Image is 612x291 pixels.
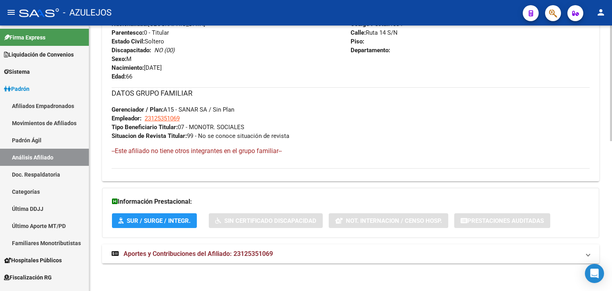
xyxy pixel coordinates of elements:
[351,29,366,36] strong: Calle:
[4,67,30,76] span: Sistema
[112,132,289,140] span: 99 - No se conoce situación de revista
[112,64,144,71] strong: Nacimiento:
[454,213,550,228] button: Prestaciones Auditadas
[112,20,205,28] span: [GEOGRAPHIC_DATA]
[102,244,599,263] mat-expansion-panel-header: Aportes y Contribuciones del Afiliado: 23125351069
[351,20,402,28] span: 1884
[112,147,590,155] h4: --Este afiliado no tiene otros integrantes en el grupo familiar--
[351,47,390,54] strong: Departamento:
[4,33,45,42] span: Firma Express
[154,47,175,54] i: NO (00)
[112,115,141,122] strong: Empleador:
[112,38,145,45] strong: Estado Civil:
[4,85,29,93] span: Padrón
[112,196,589,207] h3: Información Prestacional:
[112,88,590,99] h3: DATOS GRUPO FAMILIAR
[124,250,273,258] span: Aportes y Contribuciones del Afiliado: 23125351069
[4,273,52,282] span: Fiscalización RG
[112,64,162,71] span: [DATE]
[112,29,169,36] span: 0 - Titular
[351,38,364,45] strong: Piso:
[467,217,544,224] span: Prestaciones Auditadas
[112,55,131,63] span: M
[112,29,144,36] strong: Parentesco:
[585,264,604,283] div: Open Intercom Messenger
[351,20,390,28] strong: Código Postal:
[112,132,187,140] strong: Situacion de Revista Titular:
[6,8,16,17] mat-icon: menu
[596,8,606,17] mat-icon: person
[4,50,74,59] span: Liquidación de Convenios
[112,20,148,28] strong: Nacionalidad:
[127,217,190,224] span: SUR / SURGE / INTEGR.
[112,55,126,63] strong: Sexo:
[112,124,244,131] span: 07 - MONOTR. SOCIALES
[63,4,112,22] span: - AZULEJOS
[329,213,448,228] button: Not. Internacion / Censo Hosp.
[112,213,197,228] button: SUR / SURGE / INTEGR.
[112,124,178,131] strong: Tipo Beneficiario Titular:
[209,213,323,228] button: Sin Certificado Discapacidad
[4,256,62,265] span: Hospitales Públicos
[112,106,234,113] span: A15 - SANAR SA / Sin Plan
[351,29,398,36] span: Ruta 14 S/N
[112,73,126,80] strong: Edad:
[224,217,316,224] span: Sin Certificado Discapacidad
[112,47,151,54] strong: Discapacitado:
[112,106,163,113] strong: Gerenciador / Plan:
[145,115,180,122] span: 23125351069
[112,38,164,45] span: Soltero
[112,73,132,80] span: 66
[346,217,442,224] span: Not. Internacion / Censo Hosp.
